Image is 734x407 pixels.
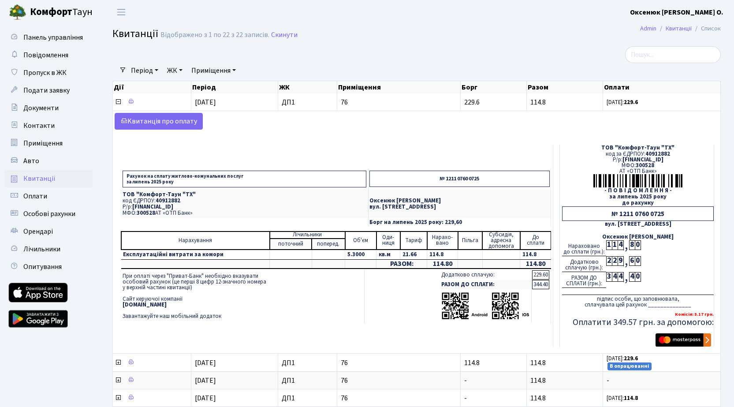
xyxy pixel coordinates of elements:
[562,188,714,194] div: - П О В І Д О М Л Е Н Н Я -
[278,81,337,93] th: ЖК
[30,5,93,20] span: Таун
[464,97,480,107] span: 229.6
[191,81,278,93] th: Період
[692,24,721,34] li: Список
[622,156,663,164] span: [FINANCIAL_ID]
[675,311,714,317] b: Комісія: 5.17 грн.
[160,31,269,39] div: Відображено з 1 по 22 з 22 записів.
[562,168,714,174] div: АТ «ОТП Банк»
[23,227,53,236] span: Орендарі
[562,206,714,221] div: № 1211 0760 0725
[464,358,480,368] span: 114.8
[282,395,333,402] span: ДП1
[270,239,312,250] td: поточний
[4,258,93,276] a: Опитування
[629,272,635,282] div: 4
[607,98,638,106] small: [DATE]:
[527,81,603,93] th: Разом
[624,98,638,106] b: 229.6
[562,157,714,163] div: Р/р:
[562,240,606,256] div: Нараховано до сплати (грн.):
[123,198,366,204] p: код ЄДРПОУ:
[464,376,467,385] span: -
[115,113,203,130] a: Kвитанція про оплату
[440,280,532,289] td: РАЗОМ ДО СПЛАТИ:
[630,7,723,18] a: Оксенюк [PERSON_NAME] О.
[312,239,345,250] td: поперед.
[345,232,376,250] td: Об'єм
[530,393,546,403] span: 114.8
[4,223,93,240] a: Орендарі
[4,170,93,187] a: Квитанції
[562,200,714,206] div: до рахунку
[195,358,216,368] span: [DATE]
[282,377,333,384] span: ДП1
[635,256,641,266] div: 0
[195,97,216,107] span: [DATE]
[629,256,635,266] div: 6
[520,232,551,250] td: До cплати
[640,24,656,33] a: Admin
[112,26,158,41] span: Квитанції
[562,272,606,288] div: РАЗОМ ДО СПЛАТИ (грн.):
[618,272,623,282] div: 4
[23,156,39,166] span: Авто
[132,203,173,211] span: [FINANCIAL_ID]
[341,377,457,384] span: 76
[9,4,26,21] img: logo.png
[23,33,83,42] span: Панель управління
[271,31,298,39] a: Скинути
[4,29,93,46] a: Панель управління
[606,272,612,282] div: 3
[464,393,467,403] span: -
[127,63,162,78] a: Період
[562,151,714,157] div: код за ЄДРПОУ:
[376,259,427,269] td: РАЗОМ:
[113,81,191,93] th: Дії
[606,256,612,266] div: 2
[562,145,714,151] div: ТОВ "Комфорт-Таун "ТХ"
[562,221,714,227] div: вул. [STREET_ADDRESS]
[282,359,333,366] span: ДП1
[337,81,461,93] th: Приміщення
[23,121,55,131] span: Контакти
[607,377,717,384] span: -
[4,205,93,223] a: Особові рахунки
[4,134,93,152] a: Приміщення
[562,295,714,308] div: підпис особи, що заповнювала, сплачувала цей рахунок ______________
[532,280,549,289] td: 344.40
[345,250,376,260] td: 5.3000
[369,220,550,225] p: Борг на липень 2025 року: 229,60
[369,198,550,204] p: Оксенюк [PERSON_NAME]
[607,394,638,402] small: [DATE]:
[629,240,635,250] div: 8
[270,232,345,239] td: Лічильники
[164,63,186,78] a: ЖК
[636,161,654,169] span: 300528
[458,232,483,250] td: Пільга
[30,5,72,19] b: Комфорт
[400,232,427,250] td: Тариф
[156,197,180,205] span: 40912882
[23,262,62,272] span: Опитування
[23,138,63,148] span: Приміщення
[400,250,427,260] td: 21.66
[4,64,93,82] a: Пропуск в ЖК
[656,333,711,347] img: Masterpass
[23,191,47,201] span: Оплати
[123,171,366,187] p: Рахунок на сплату житлово-комунальних послуг за липень 2025 року
[195,376,216,385] span: [DATE]
[562,194,714,200] div: за липень 2025 року
[607,355,638,362] small: [DATE]:
[427,259,458,269] td: 114.80
[23,209,75,219] span: Особові рахунки
[440,270,532,280] td: Додатково сплачую:
[645,150,670,158] span: 40912882
[121,232,270,250] td: Нарахування
[195,393,216,403] span: [DATE]
[530,97,546,107] span: 114.8
[532,270,549,280] td: 229.60
[23,86,70,95] span: Подати заявку
[427,232,458,250] td: Нарахо- вано
[341,359,457,366] span: 76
